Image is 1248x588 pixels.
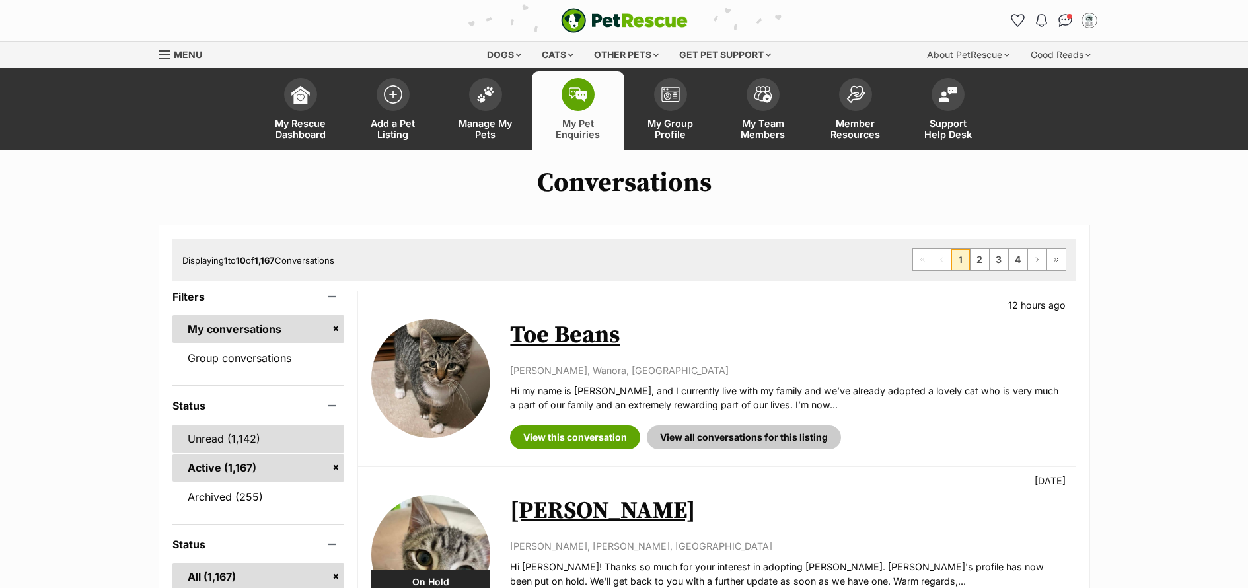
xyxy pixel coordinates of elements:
img: team-members-icon-5396bd8760b3fe7c0b43da4ab00e1e3bb1a5d9ba89233759b79545d2d3fc5d0d.svg [754,86,772,103]
span: Manage My Pets [456,118,515,140]
a: Group conversations [172,344,345,372]
nav: Pagination [912,248,1066,271]
p: Hi [PERSON_NAME]! Thanks so much for your interest in adopting [PERSON_NAME]. [PERSON_NAME]'s pro... [510,560,1062,588]
a: Manage My Pets [439,71,532,150]
span: My Team Members [733,118,793,140]
a: PetRescue [561,8,688,33]
a: Menu [159,42,211,65]
a: [PERSON_NAME] [510,496,696,526]
img: pet-enquiries-icon-7e3ad2cf08bfb03b45e93fb7055b45f3efa6380592205ae92323e6603595dc1f.svg [569,87,587,102]
span: Page 1 [951,249,970,270]
a: Support Help Desk [902,71,994,150]
img: notifications-46538b983faf8c2785f20acdc204bb7945ddae34d4c08c2a6579f10ce5e182be.svg [1036,14,1046,27]
p: [PERSON_NAME], [PERSON_NAME], [GEOGRAPHIC_DATA] [510,539,1062,553]
div: About PetRescue [918,42,1019,68]
a: My Team Members [717,71,809,150]
img: help-desk-icon-fdf02630f3aa405de69fd3d07c3f3aa587a6932b1a1747fa1d2bba05be0121f9.svg [939,87,957,102]
a: Toe Beans [510,320,620,350]
a: Last page [1047,249,1066,270]
span: My Pet Enquiries [548,118,608,140]
a: Conversations [1055,10,1076,31]
div: Get pet support [670,42,780,68]
span: Displaying to of Conversations [182,255,334,266]
span: Previous page [932,249,951,270]
p: Hi my name is [PERSON_NAME], and I currently live with my family and we’ve already adopted a love... [510,384,1062,412]
img: member-resources-icon-8e73f808a243e03378d46382f2149f9095a855e16c252ad45f914b54edf8863c.svg [846,85,865,103]
a: Unread (1,142) [172,425,345,453]
div: Good Reads [1021,42,1100,68]
button: My account [1079,10,1100,31]
span: Support Help Desk [918,118,978,140]
a: Next page [1028,249,1046,270]
a: My conversations [172,315,345,343]
ul: Account quick links [1008,10,1100,31]
img: group-profile-icon-3fa3cf56718a62981997c0bc7e787c4b2cf8bcc04b72c1350f741eb67cf2f40e.svg [661,87,680,102]
div: Cats [532,42,583,68]
span: Member Resources [826,118,885,140]
a: My Rescue Dashboard [254,71,347,150]
header: Status [172,400,345,412]
span: My Rescue Dashboard [271,118,330,140]
header: Filters [172,291,345,303]
span: First page [913,249,932,270]
a: Page 2 [971,249,989,270]
a: Page 4 [1009,249,1027,270]
div: Other pets [585,42,668,68]
div: Dogs [478,42,531,68]
img: chat-41dd97257d64d25036548639549fe6c8038ab92f7586957e7f3b1b290dea8141.svg [1058,14,1072,27]
strong: 1 [224,255,228,266]
img: logo-e224e6f780fb5917bec1dbf3a21bbac754714ae5b6737aabdf751b685950b380.svg [561,8,688,33]
strong: 1,167 [254,255,275,266]
span: My Group Profile [641,118,700,140]
a: Member Resources [809,71,902,150]
a: Add a Pet Listing [347,71,439,150]
img: add-pet-listing-icon-0afa8454b4691262ce3f59096e99ab1cd57d4a30225e0717b998d2c9b9846f56.svg [384,85,402,104]
img: Belle Vie Animal Rescue profile pic [1083,14,1096,27]
a: Favourites [1008,10,1029,31]
a: View all conversations for this listing [647,425,841,449]
p: [DATE] [1035,474,1066,488]
strong: 10 [236,255,246,266]
img: manage-my-pets-icon-02211641906a0b7f246fdf0571729dbe1e7629f14944591b6c1af311fb30b64b.svg [476,86,495,103]
a: Page 3 [990,249,1008,270]
a: View this conversation [510,425,640,449]
span: Add a Pet Listing [363,118,423,140]
header: Status [172,538,345,550]
p: 12 hours ago [1008,298,1066,312]
a: Active (1,167) [172,454,345,482]
img: dashboard-icon-eb2f2d2d3e046f16d808141f083e7271f6b2e854fb5c12c21221c1fb7104beca.svg [291,85,310,104]
img: Toe Beans [371,319,490,438]
span: Menu [174,49,202,60]
a: Archived (255) [172,483,345,511]
p: [PERSON_NAME], Wanora, [GEOGRAPHIC_DATA] [510,363,1062,377]
a: My Pet Enquiries [532,71,624,150]
a: My Group Profile [624,71,717,150]
button: Notifications [1031,10,1052,31]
